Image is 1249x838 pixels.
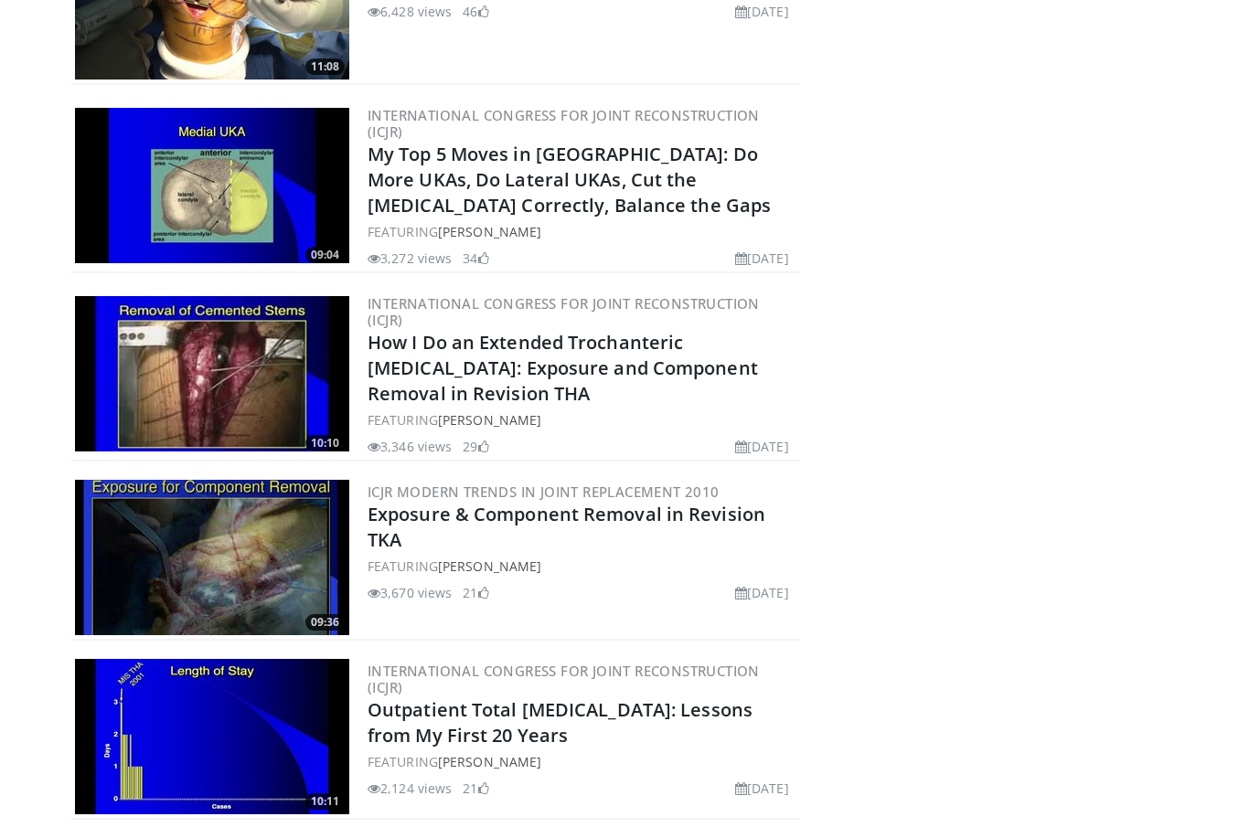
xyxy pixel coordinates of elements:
a: My Top 5 Moves in [GEOGRAPHIC_DATA]: Do More UKAs, Do Lateral UKAs, Cut the [MEDICAL_DATA] Correc... [368,143,771,218]
li: [DATE] [735,438,789,457]
img: 30253b45-bcb1-470e-b146-7649ba226627.300x170_q85_crop-smart_upscale.jpg [75,297,349,452]
a: 10:10 [75,297,349,452]
a: ICJR Modern Trends in Joint Replacement 2010 [368,483,720,502]
span: 09:36 [305,615,345,631]
img: 5e458e79-90b0-43fc-a64e-44b9bfba65b7.300x170_q85_crop-smart_upscale.jpg [75,109,349,264]
a: International Congress for Joint Reconstruction (ICJR) [368,107,760,142]
div: FEATURING [368,753,796,772]
li: [DATE] [735,780,789,799]
img: 297851_0000_1.png.300x170_q85_crop-smart_upscale.jpg [75,481,349,636]
a: [PERSON_NAME] [438,224,541,241]
li: 46 [463,3,488,22]
li: 29 [463,438,488,457]
li: 34 [463,249,488,269]
div: FEATURING [368,557,796,577]
li: 3,272 views [368,249,452,269]
a: [PERSON_NAME] [438,754,541,771]
a: Outpatient Total [MEDICAL_DATA]: Lessons from My First 20 Years [368,698,753,748]
a: [PERSON_NAME] [438,558,541,576]
span: 10:11 [305,794,345,811]
div: FEATURING [368,411,796,430]
a: 10:11 [75,660,349,815]
img: 2351e49e-a468-4e26-a24d-078e2f9efae1.300x170_q85_crop-smart_upscale.jpg [75,660,349,815]
li: 2,124 views [368,780,452,799]
a: How I Do an Extended Trochanteric [MEDICAL_DATA]: Exposure and Component Removal in Revision THA [368,331,758,407]
span: 11:08 [305,59,345,76]
span: 09:04 [305,248,345,264]
a: Exposure & Component Removal in Revision TKA [368,503,765,553]
a: [PERSON_NAME] [438,412,541,430]
a: 09:36 [75,481,349,636]
li: [DATE] [735,249,789,269]
li: 6,428 views [368,3,452,22]
span: 10:10 [305,436,345,452]
a: International Congress for Joint Reconstruction (ICJR) [368,295,760,330]
div: FEATURING [368,223,796,242]
a: International Congress for Joint Reconstruction (ICJR) [368,663,760,697]
a: 09:04 [75,109,349,264]
li: 3,670 views [368,584,452,603]
li: [DATE] [735,3,789,22]
li: [DATE] [735,584,789,603]
li: 3,346 views [368,438,452,457]
li: 21 [463,584,488,603]
li: 21 [463,780,488,799]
